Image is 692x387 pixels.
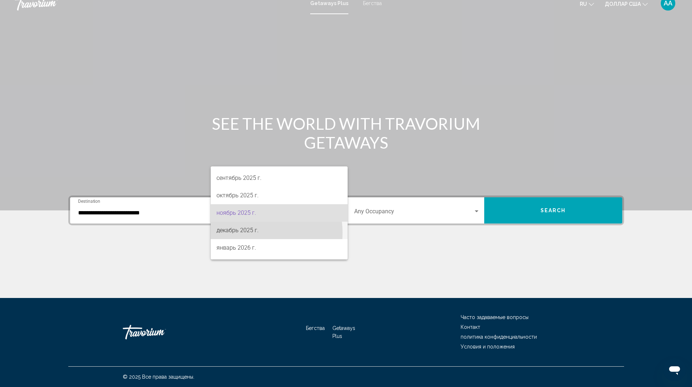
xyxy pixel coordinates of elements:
[663,358,686,381] iframe: Кнопка запуска окна обмена сообщениями
[216,244,256,251] font: январь 2026 г.
[216,227,259,234] font: декабрь 2025 г.
[216,174,262,181] font: сентябрь 2025 г.
[216,209,256,216] font: ноябрь 2025 г.
[216,192,259,199] font: октябрь 2025 г.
